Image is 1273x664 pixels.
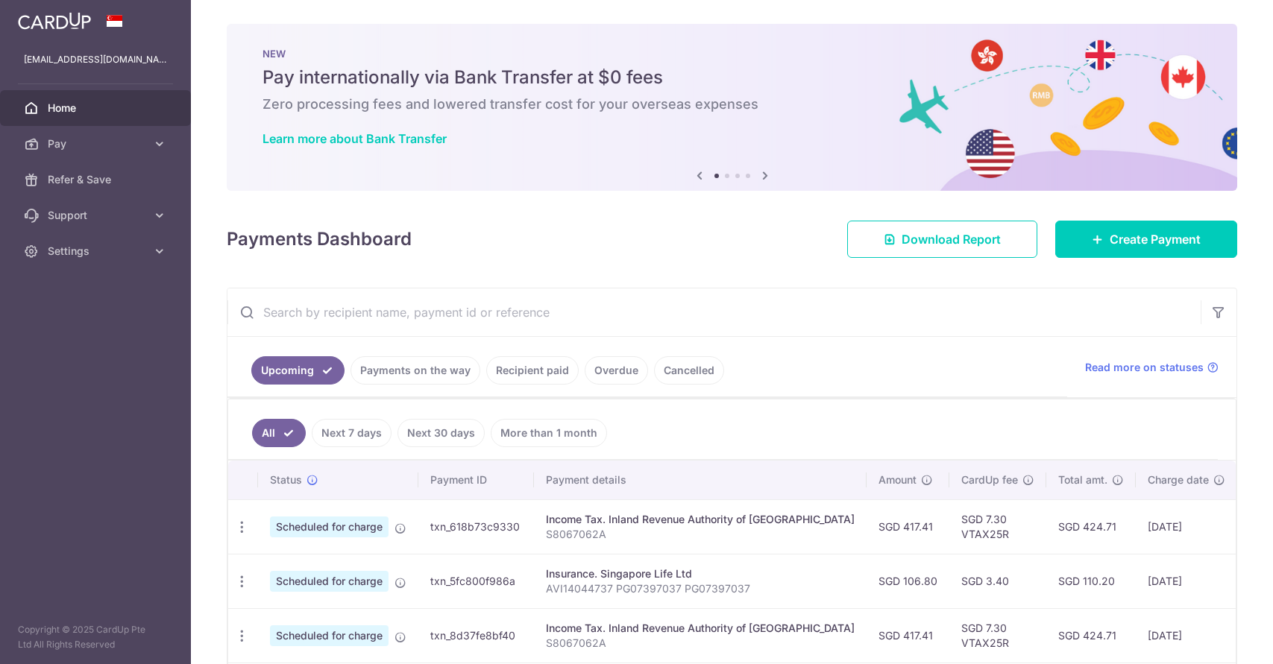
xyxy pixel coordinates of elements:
td: [DATE] [1136,554,1237,608]
h4: Payments Dashboard [227,226,412,253]
span: Scheduled for charge [270,571,389,592]
td: SGD 417.41 [867,499,949,554]
a: More than 1 month [491,419,607,447]
a: Next 30 days [397,419,485,447]
td: [DATE] [1136,608,1237,663]
a: Upcoming [251,356,345,385]
p: [EMAIL_ADDRESS][DOMAIN_NAME] [24,52,167,67]
td: txn_8d37fe8bf40 [418,608,534,663]
a: Read more on statuses [1085,360,1219,375]
div: Income Tax. Inland Revenue Authority of [GEOGRAPHIC_DATA] [546,512,855,527]
span: Amount [878,472,917,487]
td: [DATE] [1136,499,1237,554]
img: CardUp [18,12,91,30]
h6: Zero processing fees and lowered transfer cost for your overseas expenses [263,95,1201,113]
td: SGD 110.20 [1046,554,1136,608]
th: Payment details [534,461,867,499]
a: Learn more about Bank Transfer [263,131,447,146]
span: Download Report [902,230,1001,248]
p: NEW [263,48,1201,60]
p: S8067062A [546,527,855,542]
td: SGD 417.41 [867,608,949,663]
span: Scheduled for charge [270,625,389,646]
a: Recipient paid [486,356,579,385]
a: Create Payment [1055,221,1237,258]
span: Home [48,101,146,116]
td: SGD 424.71 [1046,608,1136,663]
span: Charge date [1148,472,1209,487]
td: SGD 3.40 [949,554,1046,608]
span: Scheduled for charge [270,516,389,537]
span: Read more on statuses [1085,360,1204,375]
a: Payments on the way [351,356,480,385]
span: Settings [48,244,146,259]
a: All [252,419,306,447]
span: Status [270,472,302,487]
span: Support [48,208,146,223]
span: Create Payment [1110,230,1201,248]
span: Total amt. [1058,472,1107,487]
td: SGD 424.71 [1046,499,1136,554]
a: Download Report [847,221,1037,258]
div: Income Tax. Inland Revenue Authority of [GEOGRAPHIC_DATA] [546,621,855,636]
div: Insurance. Singapore Life Ltd [546,566,855,581]
span: Pay [48,136,146,151]
p: AVI14044737 PG07397037 PG07397037 [546,581,855,596]
a: Cancelled [654,356,724,385]
td: txn_5fc800f986a [418,554,534,608]
th: Payment ID [418,461,534,499]
span: CardUp fee [961,472,1018,487]
h5: Pay internationally via Bank Transfer at $0 fees [263,66,1201,89]
td: SGD 7.30 VTAX25R [949,499,1046,554]
p: S8067062A [546,636,855,651]
td: SGD 7.30 VTAX25R [949,608,1046,663]
a: Next 7 days [312,419,392,447]
img: Bank transfer banner [227,24,1237,191]
input: Search by recipient name, payment id or reference [227,288,1201,336]
td: SGD 106.80 [867,554,949,608]
span: Refer & Save [48,172,146,187]
a: Overdue [585,356,648,385]
td: txn_618b73c9330 [418,499,534,554]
